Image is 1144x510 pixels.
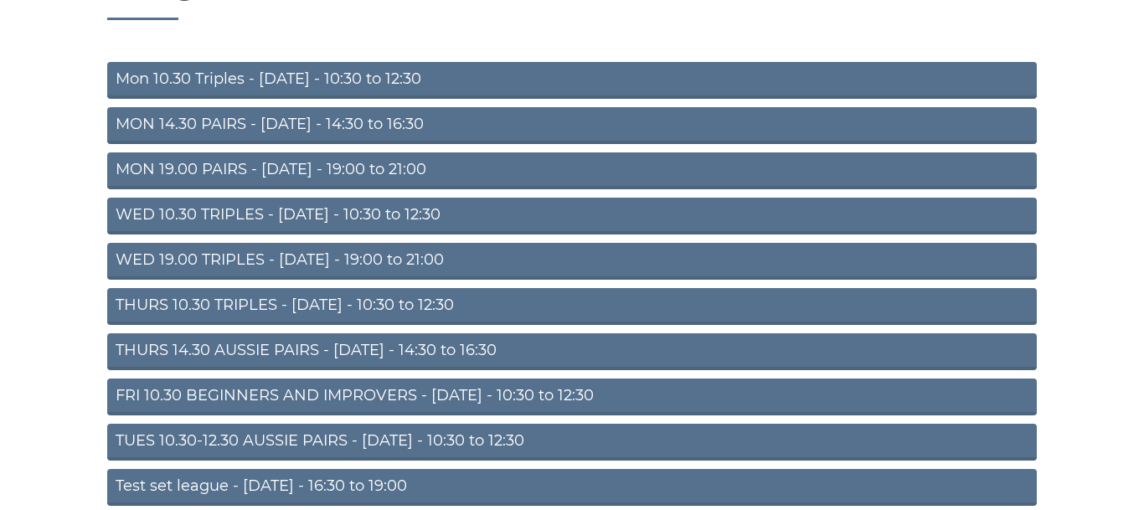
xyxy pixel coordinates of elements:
[107,62,1037,99] a: Mon 10.30 Triples - [DATE] - 10:30 to 12:30
[107,333,1037,370] a: THURS 14.30 AUSSIE PAIRS - [DATE] - 14:30 to 16:30
[107,379,1037,415] a: FRI 10.30 BEGINNERS AND IMPROVERS - [DATE] - 10:30 to 12:30
[107,424,1037,461] a: TUES 10.30-12.30 AUSSIE PAIRS - [DATE] - 10:30 to 12:30
[107,198,1037,234] a: WED 10.30 TRIPLES - [DATE] - 10:30 to 12:30
[107,107,1037,144] a: MON 14.30 PAIRS - [DATE] - 14:30 to 16:30
[107,469,1037,506] a: Test set league - [DATE] - 16:30 to 19:00
[107,152,1037,189] a: MON 19.00 PAIRS - [DATE] - 19:00 to 21:00
[107,288,1037,325] a: THURS 10.30 TRIPLES - [DATE] - 10:30 to 12:30
[107,243,1037,280] a: WED 19.00 TRIPLES - [DATE] - 19:00 to 21:00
